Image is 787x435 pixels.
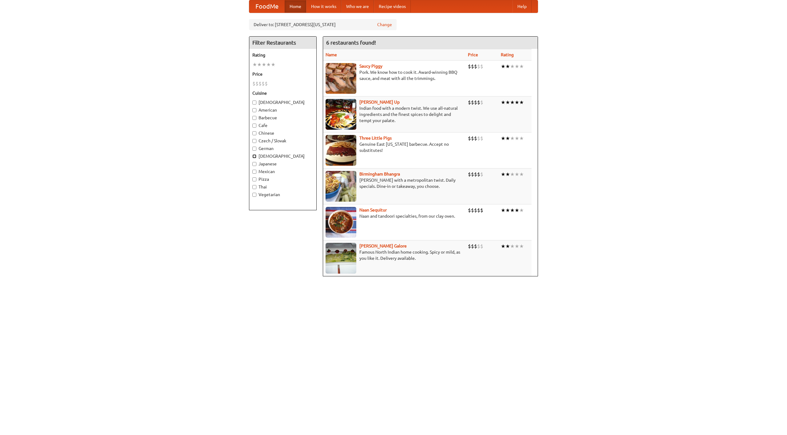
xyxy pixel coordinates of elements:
[252,139,256,143] input: Czech / Slovak
[252,138,313,144] label: Czech / Slovak
[505,135,510,142] li: ★
[249,37,316,49] h4: Filter Restaurants
[359,100,400,105] b: [PERSON_NAME] Up
[477,243,480,250] li: $
[474,63,477,70] li: $
[477,171,480,178] li: $
[510,243,515,250] li: ★
[471,243,474,250] li: $
[249,19,397,30] div: Deliver to: [STREET_ADDRESS][US_STATE]
[252,185,256,189] input: Thai
[519,135,524,142] li: ★
[480,243,483,250] li: $
[326,249,463,261] p: Famous North Indian home cooking. Spicy or mild, as you like it. Delivery available.
[515,171,519,178] li: ★
[474,135,477,142] li: $
[480,207,483,214] li: $
[377,22,392,28] a: Change
[515,207,519,214] li: ★
[252,124,256,128] input: Cafe
[374,0,411,13] a: Recipe videos
[468,99,471,106] li: $
[252,130,313,136] label: Chinese
[359,64,382,69] a: Saucy Piggy
[501,207,505,214] li: ★
[510,171,515,178] li: ★
[471,99,474,106] li: $
[501,135,505,142] li: ★
[252,184,313,190] label: Thai
[480,171,483,178] li: $
[515,135,519,142] li: ★
[468,171,471,178] li: $
[519,207,524,214] li: ★
[252,145,313,152] label: German
[505,171,510,178] li: ★
[252,99,313,105] label: [DEMOGRAPHIC_DATA]
[359,136,392,140] a: Three Little Pigs
[477,135,480,142] li: $
[252,108,256,112] input: American
[505,207,510,214] li: ★
[519,171,524,178] li: ★
[519,243,524,250] li: ★
[252,122,313,129] label: Cafe
[480,99,483,106] li: $
[252,115,313,121] label: Barbecue
[515,243,519,250] li: ★
[326,135,356,166] img: littlepigs.jpg
[306,0,341,13] a: How it works
[326,40,376,45] ng-pluralize: 6 restaurants found!
[252,177,256,181] input: Pizza
[501,171,505,178] li: ★
[326,105,463,124] p: Indian food with a modern twist. We use all-natural ingredients and the finest spices to delight ...
[341,0,374,13] a: Who we are
[501,63,505,70] li: ★
[468,243,471,250] li: $
[474,207,477,214] li: $
[477,99,480,106] li: $
[262,61,266,68] li: ★
[252,153,313,159] label: [DEMOGRAPHIC_DATA]
[468,135,471,142] li: $
[252,192,313,198] label: Vegetarian
[252,116,256,120] input: Barbecue
[519,99,524,106] li: ★
[505,99,510,106] li: ★
[252,71,313,77] h5: Price
[326,141,463,153] p: Genuine East [US_STATE] barbecue. Accept no substitutes!
[262,80,265,87] li: $
[252,161,313,167] label: Japanese
[471,63,474,70] li: $
[252,162,256,166] input: Japanese
[471,207,474,214] li: $
[266,61,271,68] li: ★
[252,107,313,113] label: American
[515,99,519,106] li: ★
[468,63,471,70] li: $
[285,0,306,13] a: Home
[326,99,356,130] img: curryup.jpg
[474,99,477,106] li: $
[480,135,483,142] li: $
[326,207,356,238] img: naansequitur.jpg
[252,170,256,174] input: Mexican
[510,99,515,106] li: ★
[265,80,268,87] li: $
[515,63,519,70] li: ★
[468,52,478,57] a: Price
[501,243,505,250] li: ★
[255,80,259,87] li: $
[519,63,524,70] li: ★
[252,147,256,151] input: German
[271,61,275,68] li: ★
[359,172,400,176] b: Birmingham Bhangra
[512,0,532,13] a: Help
[505,63,510,70] li: ★
[501,99,505,106] li: ★
[252,101,256,105] input: [DEMOGRAPHIC_DATA]
[252,80,255,87] li: $
[257,61,262,68] li: ★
